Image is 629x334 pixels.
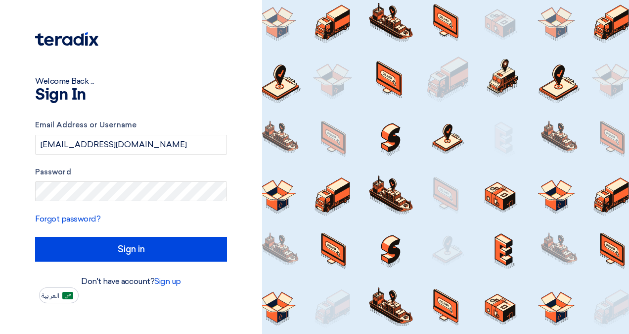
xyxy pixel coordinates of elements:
[39,287,79,303] button: العربية
[154,277,181,286] a: Sign up
[35,167,227,178] label: Password
[35,135,227,155] input: Enter your business email or username
[35,214,100,223] a: Forgot password?
[35,32,98,46] img: Teradix logo
[35,75,227,87] div: Welcome Back ...
[62,292,73,299] img: ar-AR.png
[35,237,227,262] input: Sign in
[35,119,227,131] label: Email Address or Username
[35,276,227,287] div: Don't have account?
[35,87,227,103] h1: Sign In
[42,292,59,299] span: العربية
